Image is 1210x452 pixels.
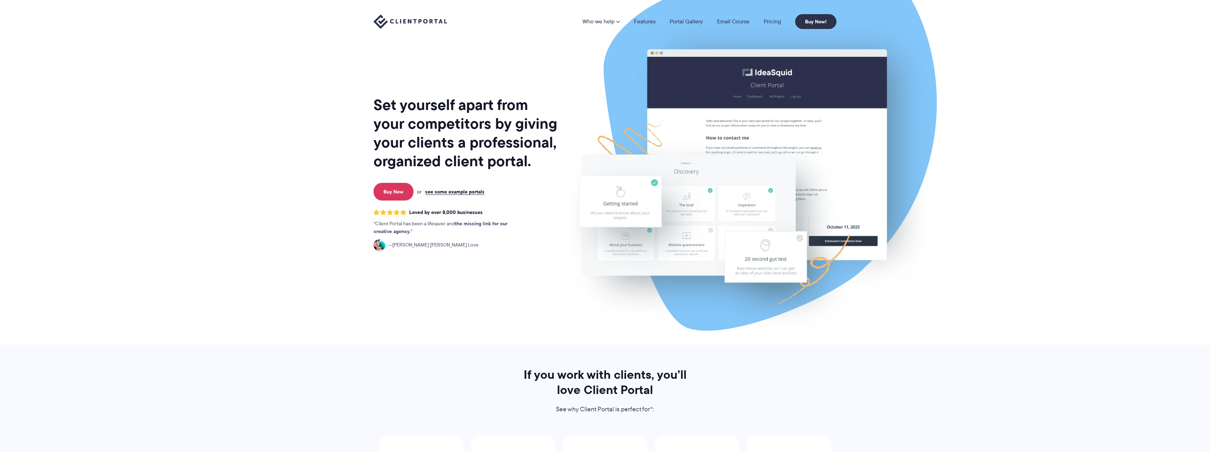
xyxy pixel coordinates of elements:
[764,19,781,24] a: Pricing
[409,209,483,215] span: Loved by over 8,000 businesses
[514,367,696,398] h2: If you work with clients, you’ll love Client Portal
[388,241,478,249] span: [PERSON_NAME] [PERSON_NAME] Love
[514,404,696,415] p: See why Client Portal is perfect for*:
[374,183,413,201] a: Buy Now
[374,220,522,236] p: Client Portal has been a lifesaver and .
[582,19,620,24] a: Who we help
[374,95,559,170] h1: Set yourself apart from your competitors by giving your clients a professional, organized client ...
[634,19,656,24] a: Features
[795,14,836,29] a: Buy Now!
[670,19,703,24] a: Portal Gallery
[717,19,750,24] a: Email Course
[425,189,484,195] a: see some example portals
[374,220,507,235] strong: the missing link for our creative agency
[417,189,422,195] span: or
